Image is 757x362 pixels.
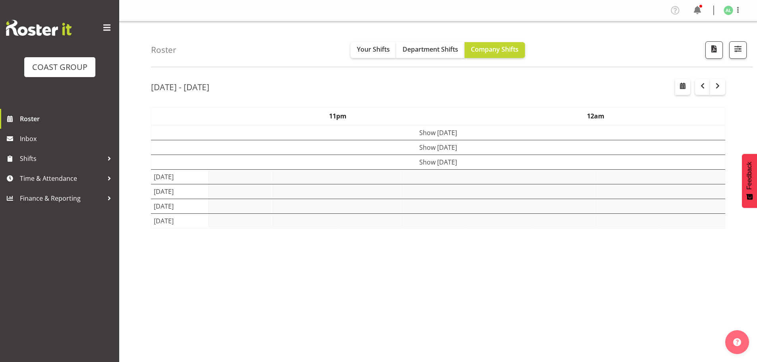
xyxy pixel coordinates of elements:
[209,107,467,125] th: 11pm
[20,172,103,184] span: Time & Attendance
[151,82,209,92] h2: [DATE] - [DATE]
[742,154,757,208] button: Feedback - Show survey
[151,213,209,228] td: [DATE]
[350,42,396,58] button: Your Shifts
[151,45,176,54] h4: Roster
[151,199,209,213] td: [DATE]
[151,125,725,140] td: Show [DATE]
[471,45,519,54] span: Company Shifts
[151,169,209,184] td: [DATE]
[20,133,115,145] span: Inbox
[465,42,525,58] button: Company Shifts
[396,42,465,58] button: Department Shifts
[733,338,741,346] img: help-xxl-2.png
[151,155,725,169] td: Show [DATE]
[467,107,725,125] th: 12am
[729,41,747,59] button: Filter Shifts
[20,192,103,204] span: Finance & Reporting
[675,79,690,95] button: Select a specific date within the roster.
[705,41,723,59] button: Download a PDF of the roster according to the set date range.
[151,140,725,155] td: Show [DATE]
[6,20,72,36] img: Rosterit website logo
[724,6,733,15] img: annie-lister1125.jpg
[20,153,103,165] span: Shifts
[403,45,458,54] span: Department Shifts
[32,61,87,73] div: COAST GROUP
[357,45,390,54] span: Your Shifts
[151,184,209,199] td: [DATE]
[746,162,753,190] span: Feedback
[20,113,115,125] span: Roster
